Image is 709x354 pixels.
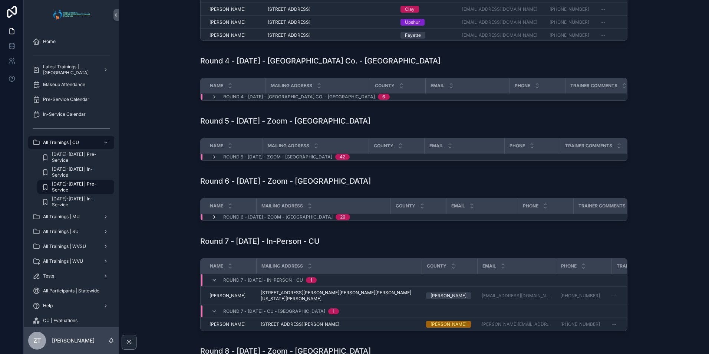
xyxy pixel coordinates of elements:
span: All Trainings | CU [43,140,79,145]
span: Name [210,263,223,269]
span: Latest Trainings | [GEOGRAPHIC_DATA] [43,64,97,76]
a: Help [28,299,114,312]
a: [EMAIL_ADDRESS][DOMAIN_NAME] [482,293,551,299]
a: [PHONE_NUMBER] [550,32,596,38]
span: Name [210,203,223,209]
a: [PHONE_NUMBER] [550,32,589,38]
div: 29 [340,214,346,220]
span: -- [612,293,616,299]
a: In-Service Calendar [28,108,114,121]
a: [EMAIL_ADDRESS][DOMAIN_NAME] [462,19,537,25]
span: Mailing Address [268,143,309,149]
a: [EMAIL_ADDRESS][DOMAIN_NAME] [462,32,541,38]
span: [PERSON_NAME] [210,32,245,38]
a: [PHONE_NUMBER] [560,321,607,327]
span: Trainer Comments [578,203,626,209]
a: [PHONE_NUMBER] [560,321,600,327]
a: [PERSON_NAME] [210,32,259,38]
span: [DATE]-[DATE] | Pre-Service [52,151,107,163]
a: [PERSON_NAME] [426,321,473,328]
span: Name [210,143,223,149]
a: [STREET_ADDRESS] [268,32,392,38]
span: Email [429,143,443,149]
img: App logo [51,9,92,21]
div: scrollable content [24,30,119,327]
a: [STREET_ADDRESS][PERSON_NAME][PERSON_NAME][PERSON_NAME][US_STATE][PERSON_NAME] [261,290,417,302]
a: [EMAIL_ADDRESS][DOMAIN_NAME] [462,32,537,38]
span: [STREET_ADDRESS] [268,32,310,38]
span: Pre-Service Calendar [43,96,89,102]
span: Phone [515,83,530,89]
a: [EMAIL_ADDRESS][DOMAIN_NAME] [462,6,541,12]
span: CU | Evaluations [43,318,78,324]
span: County [375,83,395,89]
div: Clay [405,6,415,13]
a: All Trainings | WVSU [28,240,114,253]
h1: Round 7 - [DATE] - In-Person - CU [200,236,320,246]
a: [PHONE_NUMBER] [550,19,589,25]
span: -- [612,321,616,327]
a: Upshur [400,19,453,26]
span: Phone [510,143,525,149]
a: -- [601,6,654,12]
div: 42 [340,154,345,160]
span: All Trainings | SU [43,229,79,235]
a: [PHONE_NUMBER] [550,6,589,12]
a: Home [28,35,114,48]
div: [PERSON_NAME] [431,321,466,328]
a: [STREET_ADDRESS] [268,6,392,12]
a: [PHONE_NUMBER] [550,6,596,12]
span: [PERSON_NAME] [210,6,245,12]
span: Tests [43,273,54,279]
span: Round 7 - [DATE] - In-Person - CU [223,277,303,283]
span: [STREET_ADDRESS] [268,19,310,25]
span: Mailing Address [271,83,312,89]
h1: Round 4 - [DATE] - [GEOGRAPHIC_DATA] Co. - [GEOGRAPHIC_DATA] [200,56,441,66]
span: County [396,203,415,209]
a: [PERSON_NAME] [210,293,252,299]
a: [PERSON_NAME] [210,6,259,12]
a: [PERSON_NAME][EMAIL_ADDRESS][DOMAIN_NAME] [482,321,551,327]
span: ZT [33,336,41,345]
span: All Participants | Statewide [43,288,99,294]
a: Tests [28,269,114,283]
span: County [374,143,393,149]
a: [EMAIL_ADDRESS][DOMAIN_NAME] [462,19,541,25]
div: Upshur [405,19,420,26]
span: Mailing Address [261,263,303,269]
span: Round 5 - [DATE] - Zoom - [GEOGRAPHIC_DATA] [223,154,332,160]
span: Trainer Comments [617,263,660,269]
a: -- [601,19,654,25]
span: All Trainings | MU [43,214,80,220]
a: [PERSON_NAME] [210,321,252,327]
a: Latest Trainings | [GEOGRAPHIC_DATA] [28,63,114,76]
a: [DATE]-[DATE] | In-Service [37,195,114,209]
span: [STREET_ADDRESS] [268,6,310,12]
a: [PHONE_NUMBER] [560,293,600,299]
span: Trainer Comments [565,143,612,149]
a: [STREET_ADDRESS][PERSON_NAME] [261,321,417,327]
span: Trainer Comments [570,83,617,89]
div: Fayette [405,32,421,39]
span: Round 4 - [DATE] - [GEOGRAPHIC_DATA] Co. - [GEOGRAPHIC_DATA] [223,94,375,100]
div: 1 [333,308,334,314]
span: County [427,263,446,269]
span: Round 6 - [DATE] - Zoom - [GEOGRAPHIC_DATA] [223,214,333,220]
a: Pre-Service Calendar [28,93,114,106]
h1: Round 5 - [DATE] - Zoom - [GEOGRAPHIC_DATA] [200,116,370,126]
a: -- [612,293,665,299]
span: -- [601,6,606,12]
a: [EMAIL_ADDRESS][DOMAIN_NAME] [462,6,537,12]
span: [PERSON_NAME] [210,321,245,327]
span: All Trainings | WVU [43,258,83,264]
div: 1 [310,277,312,283]
a: Makeup Attendance [28,78,114,91]
span: [DATE]-[DATE] | In-Service [52,196,107,208]
h1: Round 6 - [DATE] - Zoom - [GEOGRAPHIC_DATA] [200,176,371,186]
p: [PERSON_NAME] [52,337,95,344]
span: Home [43,39,56,45]
a: -- [612,321,665,327]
